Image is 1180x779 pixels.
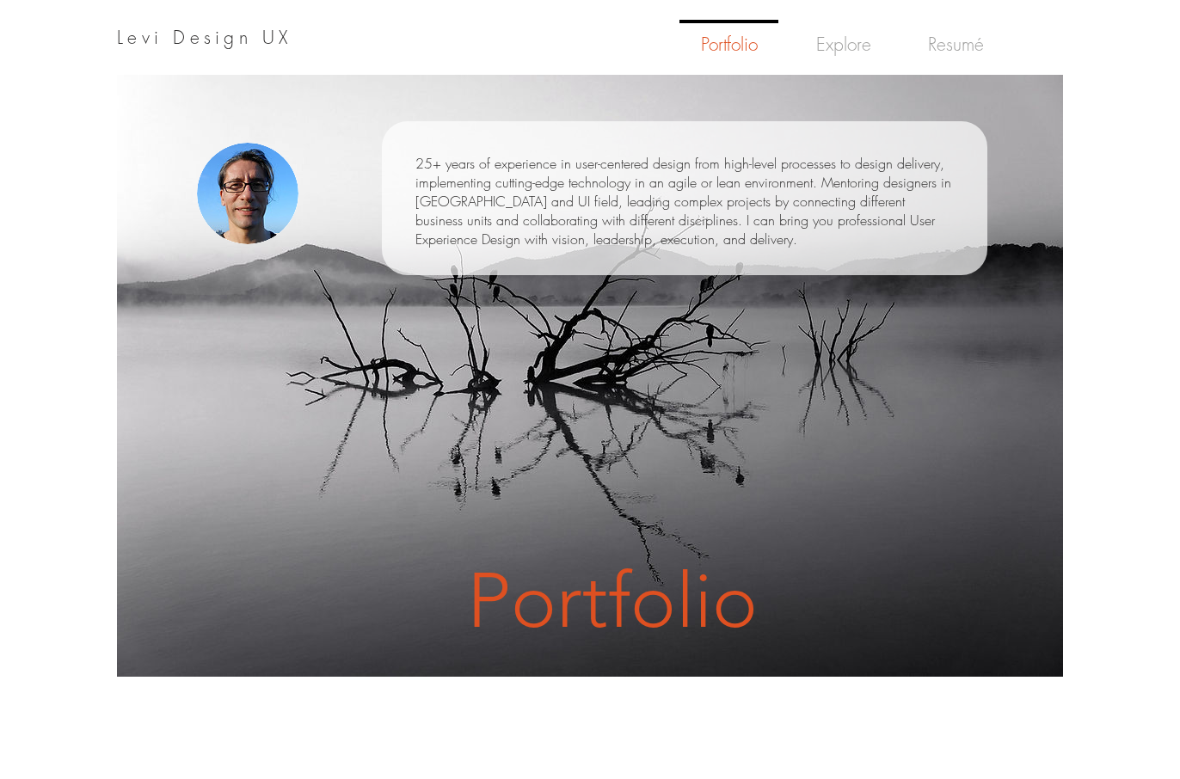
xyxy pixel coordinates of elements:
a: Explore [787,20,900,54]
p: Portfolio [694,23,765,69]
span: 25+ years of experience in user-centered design from high-level processes to design delivery, imp... [415,154,951,248]
p: Resumé [921,21,991,69]
a: Levi Design UX [117,26,292,49]
span: Portfolio [467,555,758,646]
a: Portfolio [671,20,787,54]
a: Resumé [900,20,1011,54]
img: Tengernel.jpg [197,143,298,244]
p: Explore [809,21,878,69]
nav: Site [671,20,1011,54]
img: Portfolio [117,75,1063,677]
